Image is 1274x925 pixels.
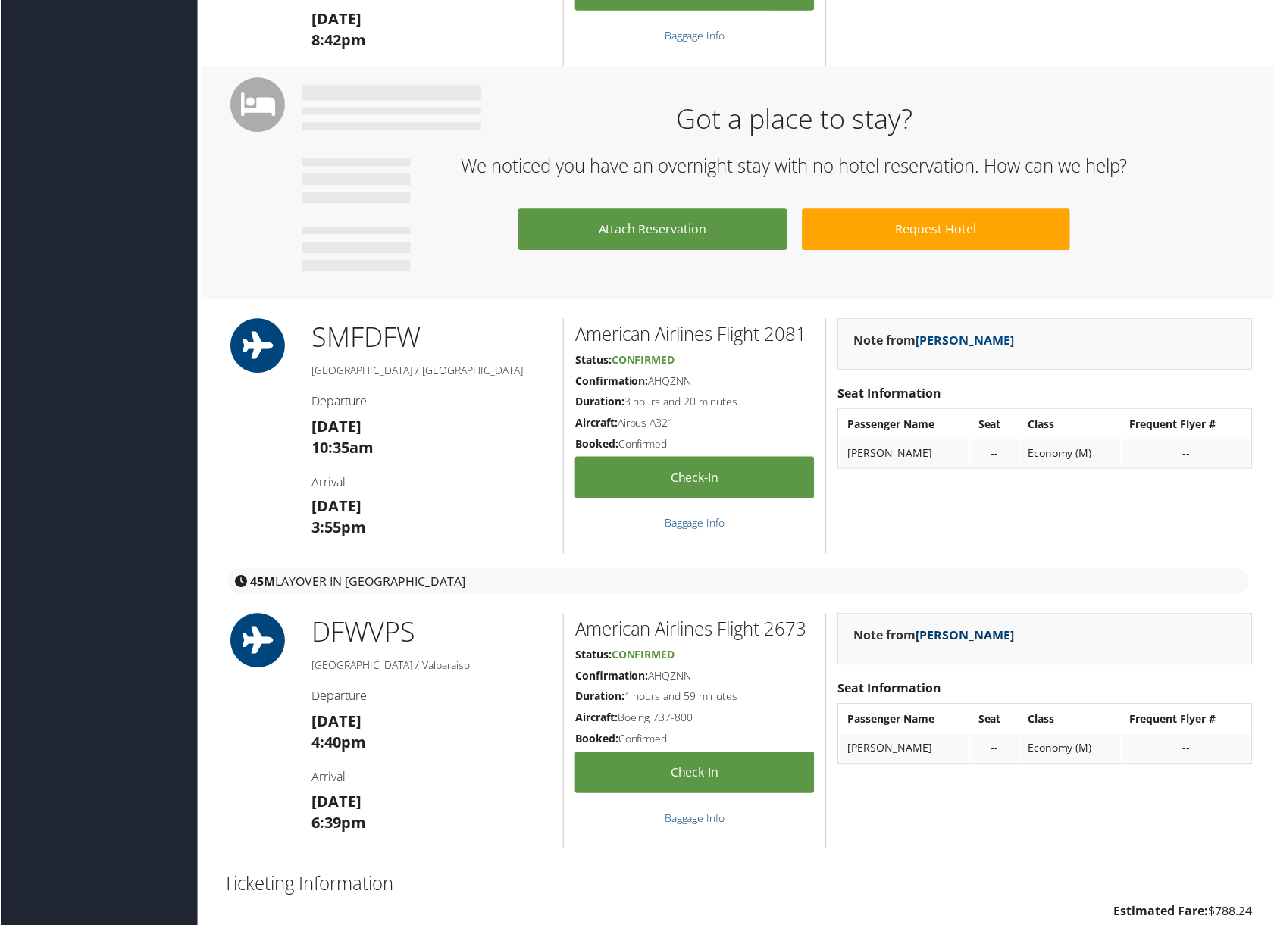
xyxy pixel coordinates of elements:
[1021,411,1122,439] th: Class
[1021,440,1122,467] td: Economy (M)
[1021,707,1122,734] th: Class
[840,411,970,439] th: Passenger Name
[575,711,815,727] h5: Boeing 737-800
[979,742,1012,756] div: --
[803,209,1071,251] a: Request Hotel
[575,617,815,643] h2: American Airlines Flight 2673
[311,814,366,834] strong: 6:39pm
[1131,742,1244,756] div: --
[612,353,675,367] span: Confirmed
[838,681,942,698] strong: Seat Information
[1123,411,1251,439] th: Frequent Flyer #
[311,30,366,50] strong: 8:42pm
[575,690,815,705] h5: 1 hours and 59 minutes
[311,417,362,437] strong: [DATE]
[311,792,362,813] strong: [DATE]
[311,733,366,754] strong: 4:40pm
[575,322,815,348] h2: American Airlines Flight 2081
[1131,447,1244,461] div: --
[575,395,624,409] strong: Duration:
[854,628,1015,645] strong: Note from
[575,395,815,410] h5: 3 hours and 20 minutes
[575,690,624,705] strong: Duration:
[311,689,552,705] h4: Departure
[311,659,552,674] h5: [GEOGRAPHIC_DATA] / Valparaiso
[311,438,374,458] strong: 10:35am
[311,712,362,733] strong: [DATE]
[311,364,552,379] h5: [GEOGRAPHIC_DATA] / [GEOGRAPHIC_DATA]
[979,447,1012,461] div: --
[1021,736,1122,763] td: Economy (M)
[518,209,787,251] a: Attach Reservation
[575,437,618,452] strong: Booked:
[575,733,815,748] h5: Confirmed
[840,440,970,467] td: [PERSON_NAME]
[612,648,675,663] span: Confirmed
[311,770,552,786] h4: Arrival
[840,736,970,763] td: [PERSON_NAME]
[311,8,362,29] strong: [DATE]
[575,648,612,663] strong: Status:
[575,416,618,430] strong: Aircraft:
[665,812,725,827] a: Baggage Info
[575,670,815,685] h5: AHQZNN
[840,707,970,734] th: Passenger Name
[224,903,1254,923] p: $788.24
[972,411,1019,439] th: Seat
[311,474,552,491] h4: Arrival
[575,416,815,431] h5: Airbus A321
[575,353,612,367] strong: Status:
[838,386,942,402] strong: Seat Information
[575,437,815,452] h5: Confirmed
[311,319,552,357] h1: SMF DFW
[311,393,552,410] h4: Departure
[575,753,815,795] a: Check-in
[1123,707,1251,734] th: Frequent Flyer #
[916,333,1015,349] a: [PERSON_NAME]
[224,872,1254,898] h2: Ticketing Information
[311,614,552,652] h1: DFW VPS
[1115,904,1210,920] strong: Estimated Fare:
[575,670,649,684] strong: Confirmation:
[665,517,725,531] a: Baggage Info
[575,458,815,499] a: Check-in
[854,333,1015,349] strong: Note from
[311,497,362,517] strong: [DATE]
[665,28,725,42] a: Baggage Info
[575,374,815,389] h5: AHQZNN
[575,711,618,726] strong: Aircraft:
[575,374,649,389] strong: Confirmation:
[916,628,1015,645] a: [PERSON_NAME]
[311,518,366,539] strong: 3:55pm
[972,707,1019,734] th: Seat
[227,570,1250,595] div: layover in [GEOGRAPHIC_DATA]
[575,733,618,747] strong: Booked:
[250,574,275,591] strong: 45M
